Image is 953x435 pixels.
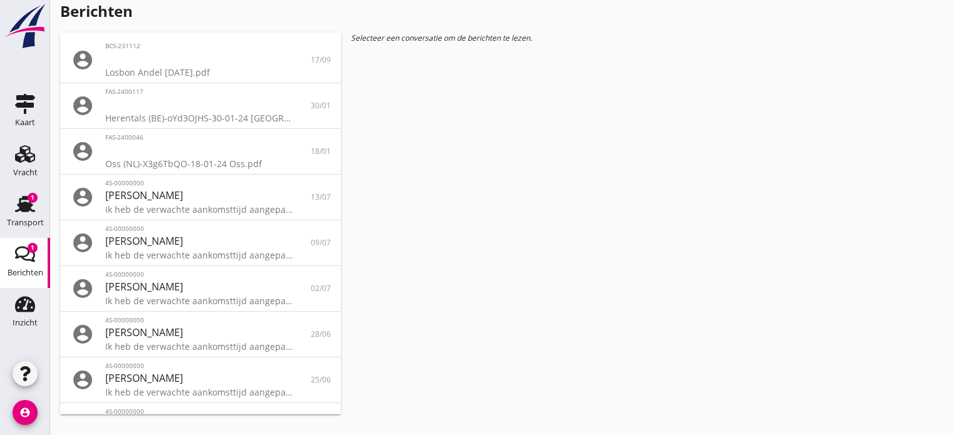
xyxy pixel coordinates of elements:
[311,283,331,294] span: 02/07
[28,193,38,203] div: 1
[70,139,95,164] i: account_circle
[60,129,341,174] a: FAS-2400046Oss (NL)-X3g6TbQO-18-01-24 Oss.pdf18/01
[70,48,95,73] i: account_circle
[60,357,341,402] a: 4S-00000000[PERSON_NAME]Ik heb de verwachte aankomsttijd aangepast naar: [DATE] 06:0025/06
[13,400,38,425] i: account_circle
[60,175,341,220] a: 4S-00000000[PERSON_NAME]Ik heb de verwachte aankomsttijd aangepast naar: [DATE] 06:4213/07
[311,146,331,157] span: 18/01
[7,218,44,227] div: Transport
[70,276,95,301] i: account_circle
[105,157,296,170] div: Oss (NL)-X3g6TbQO-18-01-24 Oss.pdf
[13,168,38,177] div: Vracht
[13,319,38,327] div: Inzicht
[60,266,341,311] a: 4S-00000000[PERSON_NAME]Ik heb de verwachte aankomsttijd aangepast naar: [DATE] 21:2702/07
[105,234,183,248] span: [PERSON_NAME]
[105,224,149,233] span: 4S-00000000
[105,41,145,51] span: BCS-231112
[105,178,149,188] span: 4S-00000000
[105,294,296,307] div: Ik heb de verwachte aankomsttijd aangepast naar: [DATE] 21:27
[70,230,95,255] i: account_circle
[105,270,149,279] span: 4S-00000000
[105,133,148,142] span: FAS-2400046
[28,243,38,253] div: 1
[105,66,296,79] div: Losbon Andel [DATE].pdf
[105,386,296,399] div: Ik heb de verwachte aankomsttijd aangepast naar: [DATE] 06:00
[351,33,532,43] em: Selecteer een conversatie om de berichten te lezen.
[105,361,149,371] span: 4S-00000000
[105,87,148,96] span: FAS-2400117
[60,312,341,357] a: 4S-00000000[PERSON_NAME]Ik heb de verwachte aankomsttijd aangepast naar: [DATE] 02:0728/06
[311,100,331,111] span: 30/01
[105,248,296,262] div: Ik heb de verwachte aankomsttijd aangepast naar: [DATE] 10:23
[105,315,149,325] span: 4S-00000000
[70,185,95,210] i: account_circle
[105,371,183,385] span: [PERSON_NAME]
[60,220,341,265] a: 4S-00000000[PERSON_NAME]Ik heb de verwachte aankomsttijd aangepast naar: [DATE] 10:2309/07
[70,93,95,118] i: account_circle
[3,3,48,49] img: logo-small.a267ee39.svg
[311,374,331,386] span: 25/06
[105,111,296,125] div: Herentals (BE)-oYd3OJHS-30-01-24 [GEOGRAPHIC_DATA]pdf
[60,38,341,83] a: BCS-231112Losbon Andel [DATE].pdf17/09
[105,203,296,216] div: Ik heb de verwachte aankomsttijd aangepast naar: [DATE] 06:42
[105,325,183,339] span: [PERSON_NAME]
[60,83,341,128] a: FAS-2400117Herentals (BE)-oYd3OJHS-30-01-24 [GEOGRAPHIC_DATA]pdf30/01
[311,192,331,203] span: 13/07
[70,367,95,392] i: account_circle
[105,280,183,294] span: [PERSON_NAME]
[311,237,331,248] span: 09/07
[311,54,331,66] span: 17/09
[8,269,43,277] div: Berichten
[70,322,95,347] i: account_circle
[105,188,183,202] span: [PERSON_NAME]
[15,118,35,126] div: Kaart
[311,329,331,340] span: 28/06
[105,407,149,416] span: 4S-00000000
[105,340,296,353] div: Ik heb de verwachte aankomsttijd aangepast naar: [DATE] 02:07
